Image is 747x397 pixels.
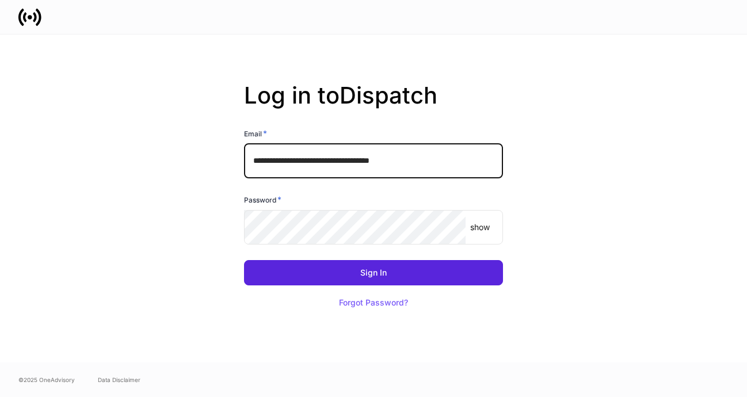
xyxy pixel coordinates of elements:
[244,260,503,285] button: Sign In
[470,222,490,233] p: show
[339,299,408,307] div: Forgot Password?
[98,375,140,384] a: Data Disclaimer
[360,269,387,277] div: Sign In
[244,82,503,128] h2: Log in to Dispatch
[244,128,267,139] h6: Email
[18,375,75,384] span: © 2025 OneAdvisory
[325,290,422,315] button: Forgot Password?
[244,194,281,205] h6: Password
